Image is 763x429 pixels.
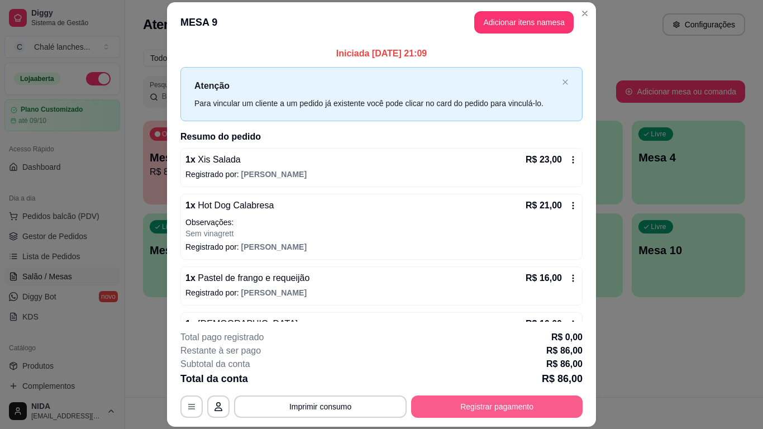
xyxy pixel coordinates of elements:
button: Close [576,4,594,22]
p: Iniciada [DATE] 21:09 [180,47,583,60]
header: MESA 9 [167,2,596,42]
span: [PERSON_NAME] [241,170,307,179]
p: R$ 16,00 [526,317,562,331]
p: R$ 21,00 [526,199,562,212]
p: 1 x [185,153,241,166]
p: R$ 86,00 [546,344,583,357]
button: Adicionar itens namesa [474,11,574,34]
p: Atenção [194,79,557,93]
p: Total pago registrado [180,331,264,344]
p: R$ 23,00 [526,153,562,166]
p: R$ 16,00 [526,271,562,285]
button: Registrar pagamento [411,395,583,418]
p: Restante à ser pago [180,344,261,357]
p: Observações: [185,217,578,228]
button: close [562,79,569,86]
p: 1 x [185,317,298,331]
p: Sem vinagrett [185,228,578,239]
p: R$ 86,00 [542,371,583,387]
p: R$ 86,00 [546,357,583,371]
h2: Resumo do pedido [180,130,583,144]
span: Pastel de frango e requeijão [195,273,310,283]
span: [PERSON_NAME] [241,242,307,251]
p: Registrado por: [185,169,578,180]
span: Hot Dog Calabresa [195,201,274,210]
span: [PERSON_NAME] [241,288,307,297]
p: 1 x [185,199,274,212]
p: Total da conta [180,371,248,387]
button: Imprimir consumo [234,395,407,418]
span: Xis Salada [195,155,241,164]
p: 1 x [185,271,309,285]
div: Para vincular um cliente a um pedido já existente você pode clicar no card do pedido para vinculá... [194,97,557,109]
p: Registrado por: [185,287,578,298]
span: [DEMOGRAPHIC_DATA] [195,319,298,328]
p: Registrado por: [185,241,578,252]
p: R$ 0,00 [551,331,583,344]
p: Subtotal da conta [180,357,250,371]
